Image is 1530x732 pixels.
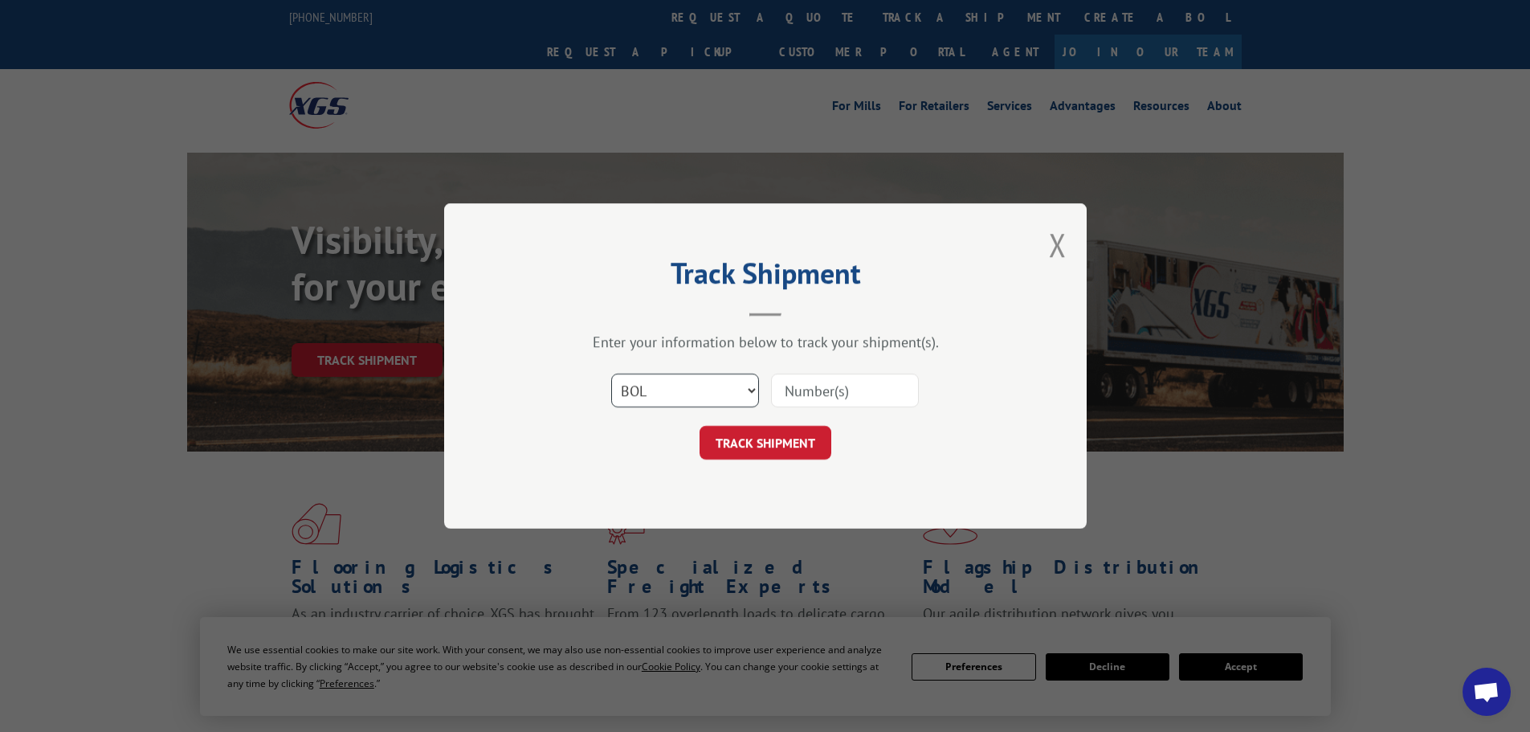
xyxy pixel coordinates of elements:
button: Close modal [1049,223,1067,266]
button: TRACK SHIPMENT [700,426,831,460]
input: Number(s) [771,374,919,407]
div: Enter your information below to track your shipment(s). [524,333,1006,351]
div: Open chat [1463,668,1511,716]
h2: Track Shipment [524,262,1006,292]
